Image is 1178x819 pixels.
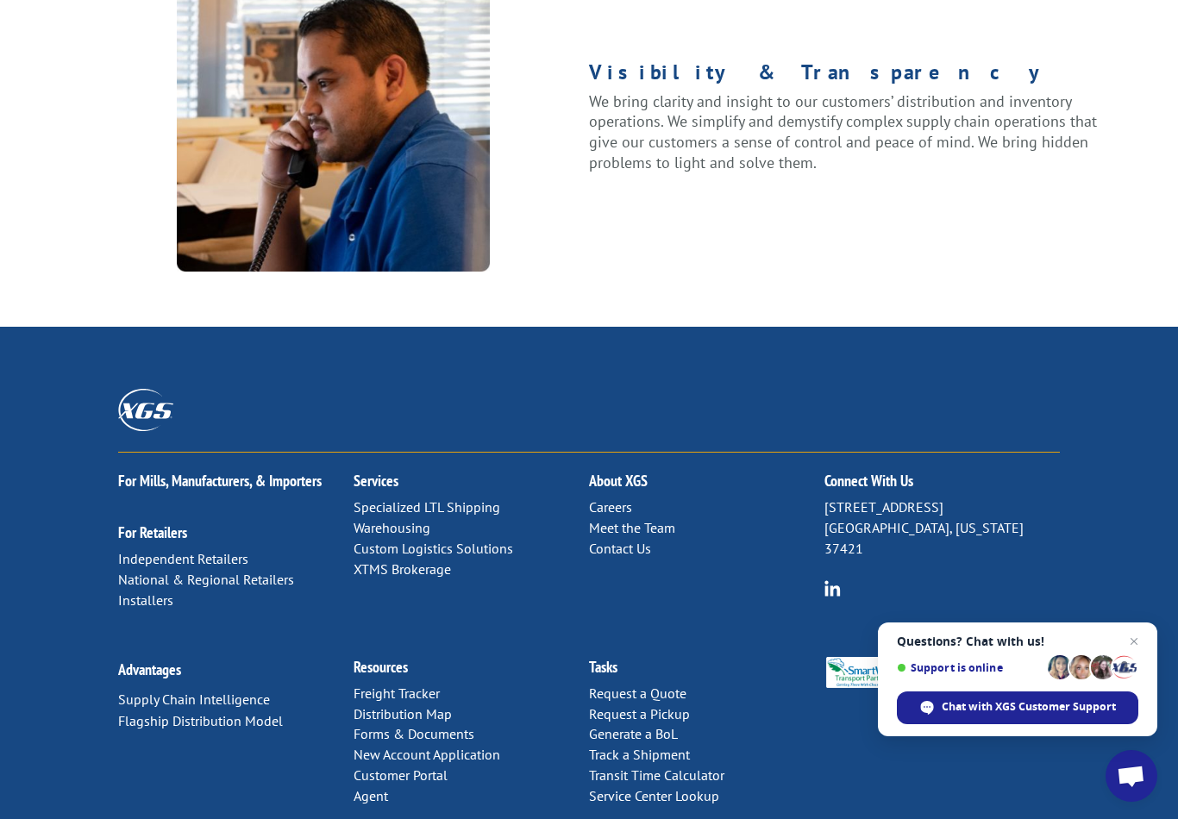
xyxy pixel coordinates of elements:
[897,691,1138,724] div: Chat with XGS Customer Support
[1106,750,1157,802] div: Open chat
[354,471,398,491] a: Services
[589,660,824,684] h2: Tasks
[897,661,1042,674] span: Support is online
[589,519,675,536] a: Meet the Team
[354,787,388,804] a: Agent
[118,471,322,491] a: For Mills, Manufacturers, & Importers
[354,657,408,677] a: Resources
[589,766,724,784] a: Transit Time Calculator
[589,746,690,763] a: Track a Shipment
[354,746,500,763] a: New Account Application
[589,787,719,804] a: Service Center Lookup
[354,685,440,702] a: Freight Tracker
[118,691,270,708] a: Supply Chain Intelligence
[824,657,899,688] img: Smartway_Logo
[589,685,686,702] a: Request a Quote
[589,91,1100,173] p: We bring clarity and insight to our customers’ distribution and inventory operations. We simplify...
[118,522,187,542] a: For Retailers
[589,471,648,491] a: About XGS
[589,540,651,557] a: Contact Us
[824,497,1060,559] p: [STREET_ADDRESS] [GEOGRAPHIC_DATA], [US_STATE] 37421
[824,473,1060,497] h2: Connect With Us
[354,705,452,722] a: Distribution Map
[354,725,474,742] a: Forms & Documents
[1124,631,1144,652] span: Close chat
[942,699,1116,715] span: Chat with XGS Customer Support
[118,591,173,609] a: Installers
[589,62,1100,91] h1: Visibility & Transparency
[118,660,181,679] a: Advantages
[824,580,841,597] img: group-6
[118,712,283,729] a: Flagship Distribution Model
[118,550,248,567] a: Independent Retailers
[354,766,448,784] a: Customer Portal
[589,725,678,742] a: Generate a BoL
[354,519,430,536] a: Warehousing
[118,389,173,431] img: XGS_Logos_ALL_2024_All_White
[354,560,451,578] a: XTMS Brokerage
[354,498,500,516] a: Specialized LTL Shipping
[897,635,1138,648] span: Questions? Chat with us!
[354,540,513,557] a: Custom Logistics Solutions
[589,705,690,722] a: Request a Pickup
[589,498,632,516] a: Careers
[118,571,294,588] a: National & Regional Retailers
